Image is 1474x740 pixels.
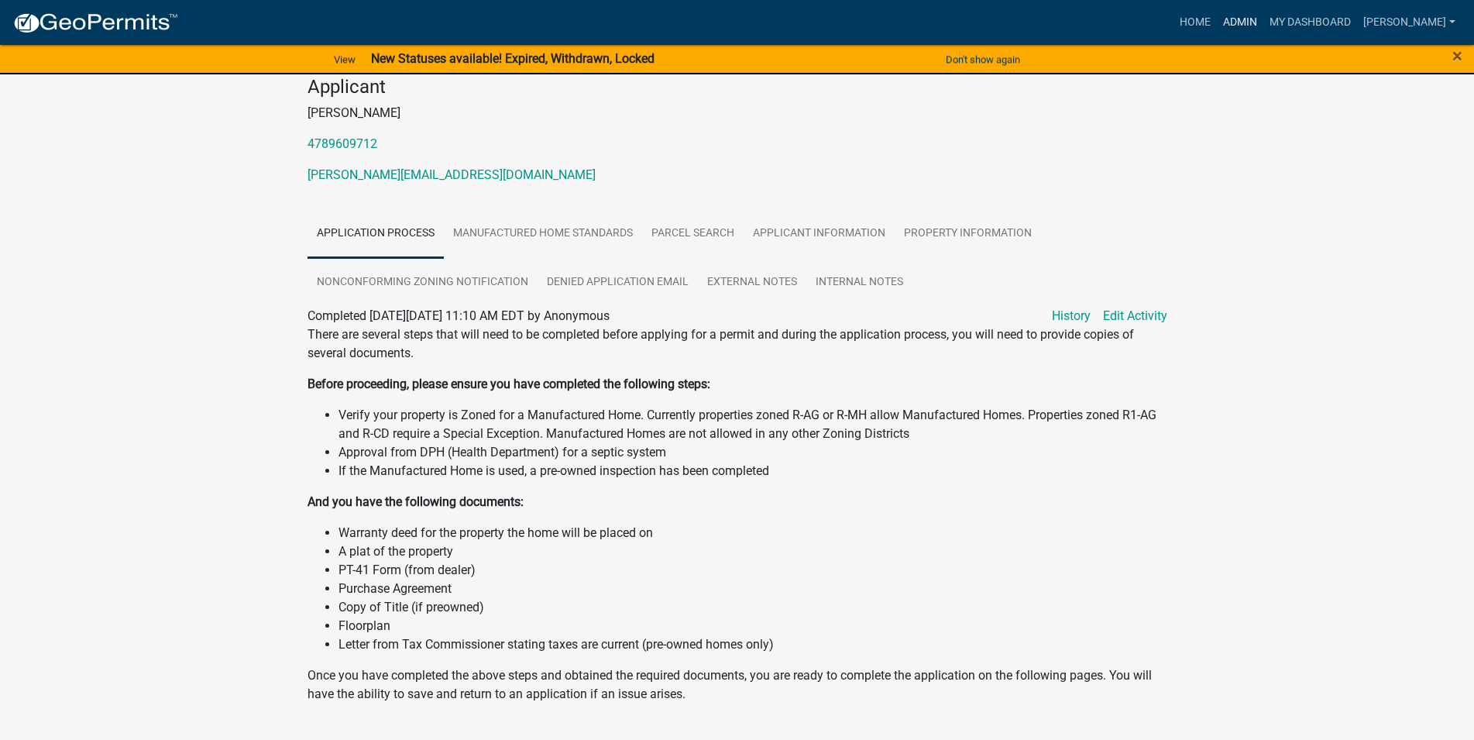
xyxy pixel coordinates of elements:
[308,209,444,259] a: Application Process
[338,462,1167,480] li: If the Manufactured Home is used, a pre-owned inspection has been completed
[338,443,1167,462] li: Approval from DPH (Health Department) for a septic system
[338,635,1167,654] li: Letter from Tax Commissioner stating taxes are current (pre-owned homes only)
[744,209,895,259] a: Applicant Information
[1052,307,1091,325] a: History
[308,494,524,509] strong: And you have the following documents:
[338,542,1167,561] li: A plat of the property
[1357,8,1462,37] a: [PERSON_NAME]
[338,617,1167,635] li: Floorplan
[1263,8,1357,37] a: My Dashboard
[806,258,912,308] a: Internal Notes
[338,580,1167,598] li: Purchase Agreement
[308,258,538,308] a: Nonconforming Zoning Notification
[328,46,362,72] a: View
[338,561,1167,580] li: PT-41 Form (from dealer)
[308,377,710,391] strong: Before proceeding, please ensure you have completed the following steps:
[642,209,744,259] a: Parcel search
[940,46,1026,72] button: Don't show again
[308,666,1167,704] p: Once you have completed the above steps and obtained the required documents, you are ready to com...
[338,598,1167,617] li: Copy of Title (if preowned)
[698,258,806,308] a: External Notes
[308,308,610,323] span: Completed [DATE][DATE] 11:10 AM EDT by Anonymous
[338,406,1167,443] li: Verify your property is Zoned for a Manufactured Home. Currently properties zoned R-AG or R-MH al...
[338,524,1167,542] li: Warranty deed for the property the home will be placed on
[538,258,698,308] a: Denied Application Email
[1173,8,1217,37] a: Home
[371,51,655,66] strong: New Statuses available! Expired, Withdrawn, Locked
[308,136,377,151] a: 4789609712
[1452,46,1462,65] button: Close
[308,167,596,182] a: [PERSON_NAME][EMAIL_ADDRESS][DOMAIN_NAME]
[895,209,1041,259] a: Property Information
[308,76,1167,98] h4: Applicant
[444,209,642,259] a: Manufactured Home Standards
[308,104,1167,122] p: [PERSON_NAME]
[1103,307,1167,325] a: Edit Activity
[1217,8,1263,37] a: Admin
[308,325,1167,363] p: There are several steps that will need to be completed before applying for a permit and during th...
[1452,45,1462,67] span: ×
